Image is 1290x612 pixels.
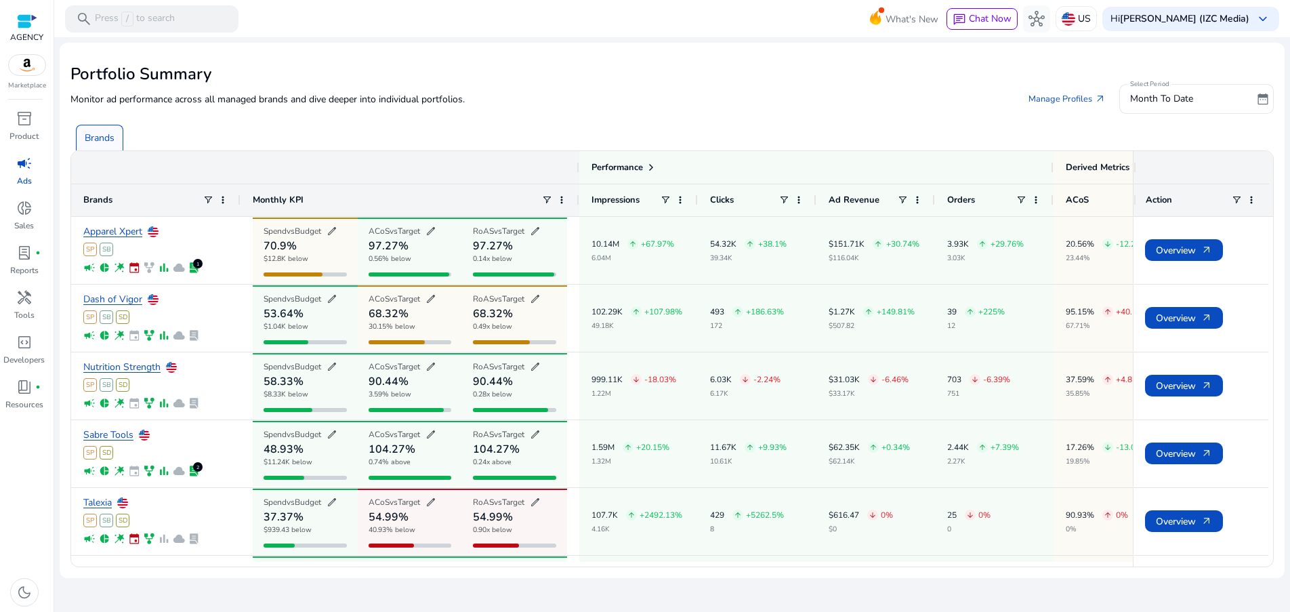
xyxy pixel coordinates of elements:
p: -6.46% [881,375,909,384]
span: SP [83,446,97,460]
span: Budget [295,361,321,372]
span: vs [494,226,502,237]
p: -12.27% [1116,240,1148,248]
p: $31.03K [829,375,860,384]
span: campaign [83,465,96,477]
p: 11.67K [710,443,736,451]
span: Budget [295,429,321,440]
span: search [76,11,92,27]
p: 3.93K [947,240,969,248]
p: 1.59M [591,443,615,451]
p: 102.29K [591,308,623,316]
span: SP [83,378,97,392]
button: Overviewarrow_outward [1145,239,1223,261]
span: Month To Date [1130,92,1193,105]
mat-label: Select Period [1130,79,1169,89]
span: Orders [947,194,975,206]
p: +40.51% [1116,308,1149,316]
span: arrow_upward [1104,511,1112,519]
span: vs [287,293,295,304]
span: pie_chart [98,262,110,274]
p: $616.47 [829,511,859,519]
p: 0.56% below [369,256,411,268]
button: chatChat Now [946,8,1018,30]
span: Budget [295,497,321,508]
img: us.svg [166,362,177,373]
h4: 48.93% [264,444,304,455]
h4: 104.27% [473,444,520,455]
span: arrow_upward [966,308,974,316]
span: edit [425,226,436,237]
span: arrow_outward [1201,312,1212,323]
span: Target [502,361,524,372]
span: lab_profile [16,245,33,261]
span: donut_small [16,200,33,216]
p: 25 [947,511,957,519]
p: 12 [947,323,1005,329]
span: Target [398,361,420,372]
span: Target [502,226,524,237]
p: -13.03% [1116,443,1148,451]
h4: 104.27% [369,444,415,455]
span: vs [494,429,502,440]
span: arrow_upward [746,240,754,248]
p: Sales [14,220,34,232]
a: Sabre Tools [83,430,133,441]
span: handyman [16,289,33,306]
span: edit [530,226,541,237]
span: event [128,329,140,342]
p: $12.8K below [264,256,308,268]
span: arrow_downward [869,375,877,384]
h4: 97.27% [473,241,513,251]
p: Developers [3,354,45,366]
p: +29.76% [991,240,1024,248]
span: Spend [264,293,287,304]
span: arrow_upward [746,443,754,451]
span: arrow_upward [978,240,986,248]
span: keyboard_arrow_down [1255,11,1271,27]
span: hub [1028,11,1045,27]
p: 0.74% above [369,459,411,471]
p: 19.85% [1066,458,1148,465]
p: $62.14K [829,458,910,465]
span: Monthly KPI [253,194,304,206]
span: arrow_upward [632,308,640,316]
p: 95.15% [1066,308,1094,316]
span: cloud [173,262,185,274]
p: 1.32M [591,458,669,465]
p: +67.97% [641,240,674,248]
span: fiber_manual_record [35,384,41,390]
img: us.svg [117,497,128,508]
span: edit [327,293,337,304]
p: 0% [978,511,991,519]
span: edit [327,429,337,440]
p: 0% [881,511,893,519]
p: +0.34% [881,443,910,451]
span: bar_chart [158,465,170,477]
p: US [1078,7,1091,30]
p: 23.44% [1066,255,1148,262]
span: vs [287,361,295,372]
h2: Portfolio Summary [70,64,1274,84]
p: Hi [1110,14,1249,24]
span: family_history [143,329,155,342]
span: Target [398,226,420,237]
span: lab_profile [188,465,200,477]
p: +5262.5% [746,511,784,519]
p: 1.22M [591,390,676,397]
span: arrow_downward [966,511,974,519]
span: Clicks [710,194,734,206]
span: Overview [1156,304,1212,332]
span: ACoS [1066,194,1089,206]
span: Derived Metrics [1066,161,1129,174]
span: family_history [143,465,155,477]
span: arrow_upward [978,443,986,451]
span: campaign [83,329,96,342]
p: 0.14x below [473,256,512,268]
p: $33.17K [829,390,909,397]
p: $62.35K [829,443,860,451]
img: amazon.svg [9,55,45,75]
div: 2 [193,462,203,472]
span: arrow_upward [624,443,632,451]
span: Performance [591,161,643,174]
